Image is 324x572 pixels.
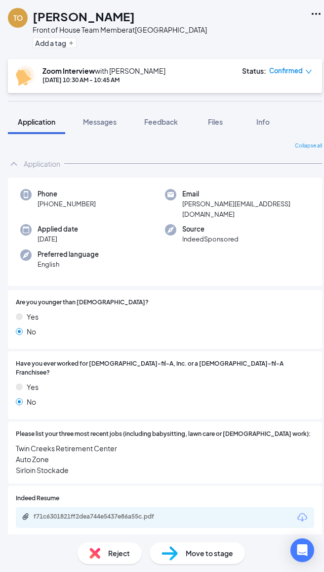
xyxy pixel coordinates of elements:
[34,513,172,521] div: f71c6301821ff2dea744e5437e86a55c.pdf
[24,159,60,169] div: Application
[144,117,178,126] span: Feedback
[296,512,308,524] svg: Download
[295,142,322,150] span: Collapse all
[182,199,310,219] span: [PERSON_NAME][EMAIL_ADDRESS][DOMAIN_NAME]
[16,359,314,378] span: Have you ever worked for [DEMOGRAPHIC_DATA]-fil-A, Inc. or a [DEMOGRAPHIC_DATA]-fil-A Franchisee?
[8,158,20,170] svg: ChevronUp
[182,234,239,244] span: IndeedSponsored
[16,429,311,439] span: Please list your three most recent jobs (including babysitting, lawn care or [DEMOGRAPHIC_DATA] w...
[38,249,99,259] span: Preferred language
[42,76,165,84] div: [DATE] 10:30 AM - 10:45 AM
[42,66,165,76] div: with [PERSON_NAME]
[27,311,39,322] span: Yes
[27,326,36,337] span: No
[16,443,314,476] span: Twin Creeks Retirement Center Auto Zone Sirloin Stockade
[182,224,239,234] span: Source
[38,189,96,199] span: Phone
[13,13,23,23] div: TO
[305,68,312,75] span: down
[27,381,39,392] span: Yes
[208,117,223,126] span: Files
[182,189,310,199] span: Email
[42,66,95,75] b: Zoom Interview
[269,66,303,76] span: Confirmed
[186,548,233,559] span: Move to stage
[18,117,55,126] span: Application
[27,396,36,407] span: No
[242,66,266,76] div: Status :
[108,548,130,559] span: Reject
[22,513,30,521] svg: Paperclip
[38,199,96,209] span: [PHONE_NUMBER]
[256,117,270,126] span: Info
[38,234,78,244] span: [DATE]
[290,538,314,562] div: Open Intercom Messenger
[310,8,322,20] svg: Ellipses
[22,513,182,522] a: Paperclipf71c6301821ff2dea744e5437e86a55c.pdf
[38,224,78,234] span: Applied date
[33,8,135,25] h1: [PERSON_NAME]
[33,25,207,35] div: Front of House Team Member at [GEOGRAPHIC_DATA]
[83,117,117,126] span: Messages
[33,38,77,48] button: PlusAdd a tag
[16,298,149,307] span: Are you younger than [DEMOGRAPHIC_DATA]?
[38,259,99,269] span: English
[16,494,59,503] span: Indeed Resume
[68,40,74,46] svg: Plus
